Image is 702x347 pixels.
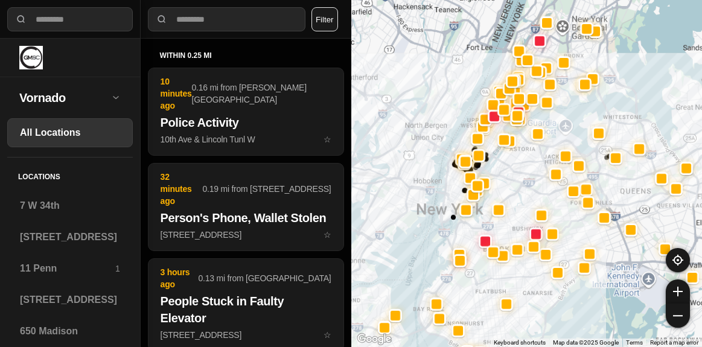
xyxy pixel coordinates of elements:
h3: All Locations [20,126,120,140]
button: 32 minutes ago0.19 mi from [STREET_ADDRESS]Person's Phone, Wallet Stolen[STREET_ADDRESS]star [148,163,344,251]
img: open [111,92,121,102]
span: star [324,135,331,144]
a: [STREET_ADDRESS] [7,223,133,252]
h5: Locations [7,158,133,191]
a: Report a map error [650,339,698,346]
p: 3 hours ago [161,266,199,290]
img: logo [19,46,43,69]
button: 10 minutes ago0.16 mi from [PERSON_NAME][GEOGRAPHIC_DATA]Police Activity10th Ave & Lincoln Tunl W... [148,68,344,156]
a: 10 minutes ago0.16 mi from [PERSON_NAME][GEOGRAPHIC_DATA]Police Activity10th Ave & Lincoln Tunl W... [148,134,344,144]
button: zoom-in [666,279,690,304]
a: 32 minutes ago0.19 mi from [STREET_ADDRESS]Person's Phone, Wallet Stolen[STREET_ADDRESS]star [148,229,344,240]
h2: Vornado [19,89,111,106]
h3: 11 Penn [20,261,115,276]
button: recenter [666,248,690,272]
p: [STREET_ADDRESS] [161,329,331,341]
a: 7 W 34th [7,191,133,220]
img: zoom-in [673,287,683,296]
a: 650 Madison [7,317,133,346]
button: zoom-out [666,304,690,328]
p: 0.13 mi from [GEOGRAPHIC_DATA] [199,272,331,284]
img: recenter [672,255,683,266]
p: 32 minutes ago [161,171,203,207]
button: Keyboard shortcuts [494,339,546,347]
p: 0.16 mi from [PERSON_NAME][GEOGRAPHIC_DATA] [192,81,331,106]
a: Terms (opens in new tab) [626,339,643,346]
h3: [STREET_ADDRESS] [20,230,120,244]
p: 10th Ave & Lincoln Tunl W [161,133,331,145]
span: star [324,330,331,340]
h2: Person's Phone, Wallet Stolen [161,209,331,226]
p: 10 minutes ago [161,75,192,112]
a: 3 hours ago0.13 mi from [GEOGRAPHIC_DATA]People Stuck in Faulty Elevator[STREET_ADDRESS]star [148,329,344,340]
h3: 7 W 34th [20,199,120,213]
a: [STREET_ADDRESS] [7,285,133,314]
a: 11 Penn1 [7,254,133,283]
img: search [156,13,168,25]
p: [STREET_ADDRESS] [161,229,331,241]
img: zoom-out [673,311,683,320]
h2: People Stuck in Faulty Elevator [161,293,331,326]
span: Map data ©2025 Google [553,339,619,346]
span: star [324,230,331,240]
h2: Police Activity [161,114,331,131]
p: 0.19 mi from [STREET_ADDRESS] [203,183,331,195]
a: All Locations [7,118,133,147]
h3: [STREET_ADDRESS] [20,293,120,307]
h5: within 0.25 mi [160,51,332,60]
img: search [15,13,27,25]
img: Google [354,331,394,347]
h3: 650 Madison [20,324,120,339]
p: 1 [115,263,120,275]
a: Open this area in Google Maps (opens a new window) [354,331,394,347]
button: Filter [311,7,338,31]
